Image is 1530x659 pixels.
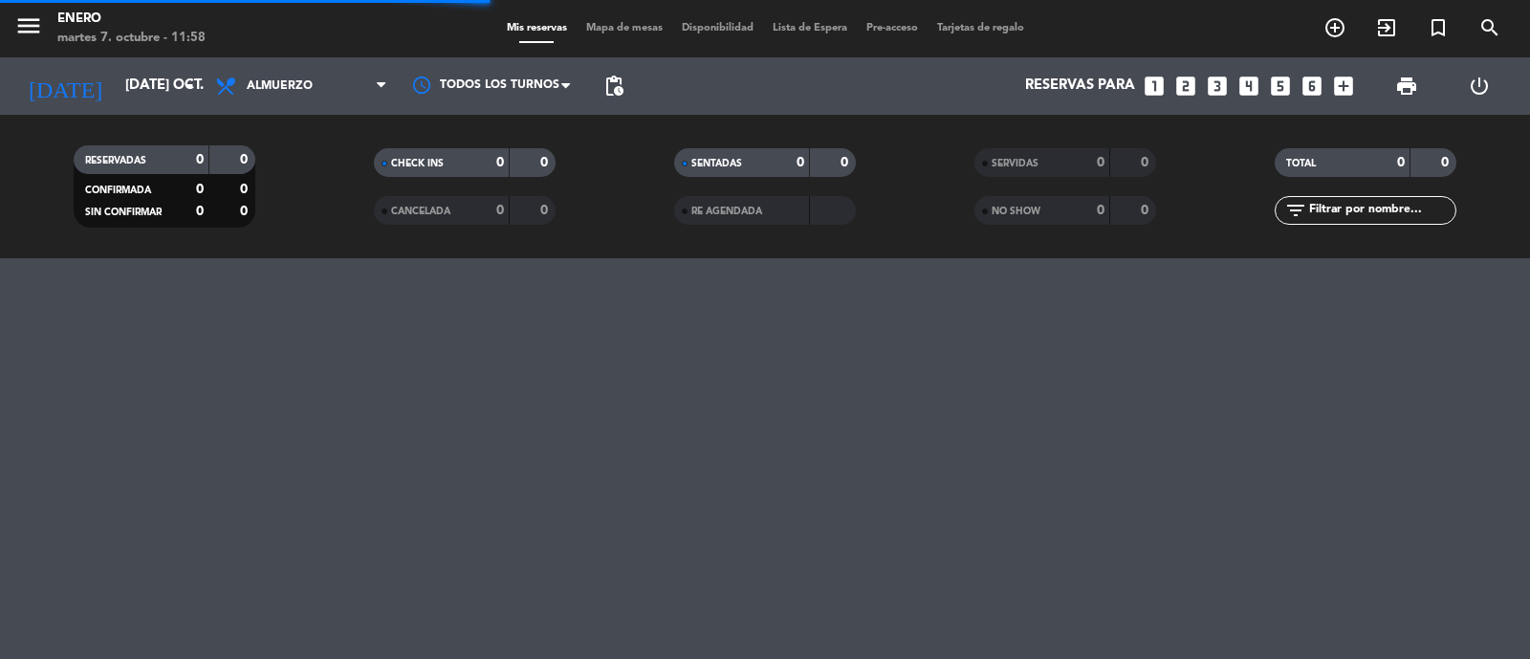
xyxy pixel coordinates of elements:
[497,23,577,33] span: Mis reservas
[602,75,625,98] span: pending_actions
[14,11,43,47] button: menu
[797,156,804,169] strong: 0
[1307,200,1455,221] input: Filtrar por nombre...
[857,23,928,33] span: Pre-acceso
[196,153,204,166] strong: 0
[1142,74,1167,99] i: looks_one
[1323,16,1346,39] i: add_circle_outline
[1286,159,1316,168] span: TOTAL
[1284,199,1307,222] i: filter_list
[1268,74,1293,99] i: looks_5
[672,23,763,33] span: Disponibilidad
[1443,57,1516,115] div: LOG OUT
[1300,74,1324,99] i: looks_6
[240,153,251,166] strong: 0
[14,11,43,40] i: menu
[85,156,146,165] span: RESERVADAS
[178,75,201,98] i: arrow_drop_down
[1395,75,1418,98] span: print
[57,10,206,29] div: Enero
[763,23,857,33] span: Lista de Espera
[1375,16,1398,39] i: exit_to_app
[1173,74,1198,99] i: looks_two
[841,156,852,169] strong: 0
[1205,74,1230,99] i: looks_3
[85,208,162,217] span: SIN CONFIRMAR
[1331,74,1356,99] i: add_box
[1025,77,1135,95] span: Reservas para
[1441,156,1453,169] strong: 0
[1141,204,1152,217] strong: 0
[1397,156,1405,169] strong: 0
[247,79,313,93] span: Almuerzo
[1097,204,1104,217] strong: 0
[691,159,742,168] span: SENTADAS
[928,23,1034,33] span: Tarjetas de regalo
[1141,156,1152,169] strong: 0
[992,159,1038,168] span: SERVIDAS
[1097,156,1104,169] strong: 0
[540,204,552,217] strong: 0
[196,205,204,218] strong: 0
[1427,16,1450,39] i: turned_in_not
[240,205,251,218] strong: 0
[1478,16,1501,39] i: search
[992,207,1040,216] span: NO SHOW
[1236,74,1261,99] i: looks_4
[391,207,450,216] span: CANCELADA
[57,29,206,48] div: martes 7. octubre - 11:58
[1468,75,1491,98] i: power_settings_new
[691,207,762,216] span: RE AGENDADA
[540,156,552,169] strong: 0
[496,204,504,217] strong: 0
[391,159,444,168] span: CHECK INS
[85,186,151,195] span: CONFIRMADA
[577,23,672,33] span: Mapa de mesas
[196,183,204,196] strong: 0
[240,183,251,196] strong: 0
[496,156,504,169] strong: 0
[14,65,116,107] i: [DATE]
